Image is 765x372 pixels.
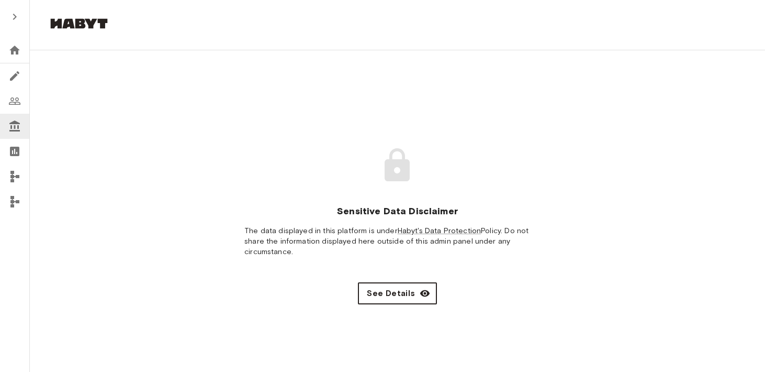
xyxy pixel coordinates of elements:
[244,226,550,257] span: The data displayed in this platform is under Policy. Do not share the information displayed here ...
[367,287,415,300] span: See Details
[398,226,481,235] a: Habyt's Data Protection
[48,18,110,29] img: Habyt
[337,205,458,217] span: Sensitive Data Disclaimer
[358,282,436,304] button: See Details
